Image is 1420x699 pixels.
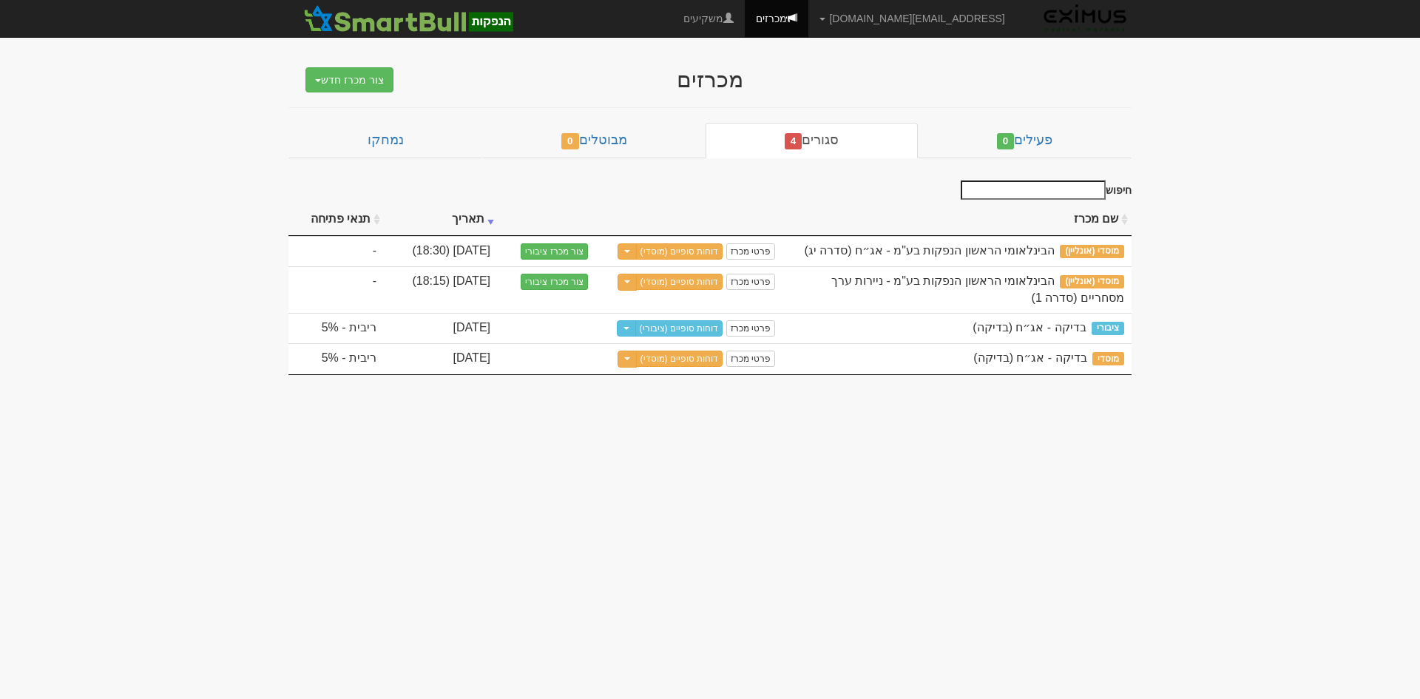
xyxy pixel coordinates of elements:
[636,243,723,260] a: דוחות סופיים (מוסדי)
[384,343,498,374] td: [DATE]
[288,203,384,236] th: תנאי פתיחה : activate to sort column ascending
[635,320,723,337] a: דוחות סופיים (ציבורי)
[726,274,775,290] a: פרטי מכרז
[726,320,775,337] a: פרטי מכרז
[288,236,384,267] td: -
[521,243,588,260] button: צור מכרז ציבורי
[805,244,1055,257] span: הבינלאומי הראשון הנפקות בע"מ - אג״ח (סדרה יג)
[973,321,1086,334] span: בדיקה - אג״ח (בדיקה)
[997,133,1015,149] span: 0
[1092,322,1124,335] span: ציבורי
[961,180,1106,200] input: חיפוש
[384,313,498,344] td: [DATE]
[384,203,498,236] th: תאריך : activate to sort column ascending
[1060,245,1124,258] span: מוסדי (אונליין)
[918,123,1132,158] a: פעילים
[422,67,998,92] div: מכרזים
[288,266,384,313] td: -
[305,67,393,92] button: צור מכרז חדש
[973,351,1086,364] span: בדיקה - אג״ח (בדיקה)
[1060,275,1124,288] span: מוסדי (אונליין)
[831,274,1124,304] span: הבינלאומי הראשון הנפקות בע"מ - ניירות ערך מסחריים (סדרה 1)
[521,274,588,290] button: צור מכרז ציבורי
[726,351,775,367] a: פרטי מכרז
[956,180,1132,200] label: חיפוש
[561,133,579,149] span: 0
[636,274,723,290] a: דוחות סופיים (מוסדי)
[1092,352,1124,365] span: מוסדי
[384,236,498,267] td: [DATE] (18:30)
[288,313,384,344] td: ריבית - 5%
[482,123,706,158] a: מבוטלים
[288,123,482,158] a: נמחקו
[782,203,1132,236] th: שם מכרז : activate to sort column ascending
[706,123,918,158] a: סגורים
[288,343,384,374] td: ריבית - 5%
[384,266,498,313] td: [DATE] (18:15)
[300,4,517,33] img: SmartBull Logo
[636,351,723,367] a: דוחות סופיים (מוסדי)
[726,243,775,260] a: פרטי מכרז
[785,133,802,149] span: 4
